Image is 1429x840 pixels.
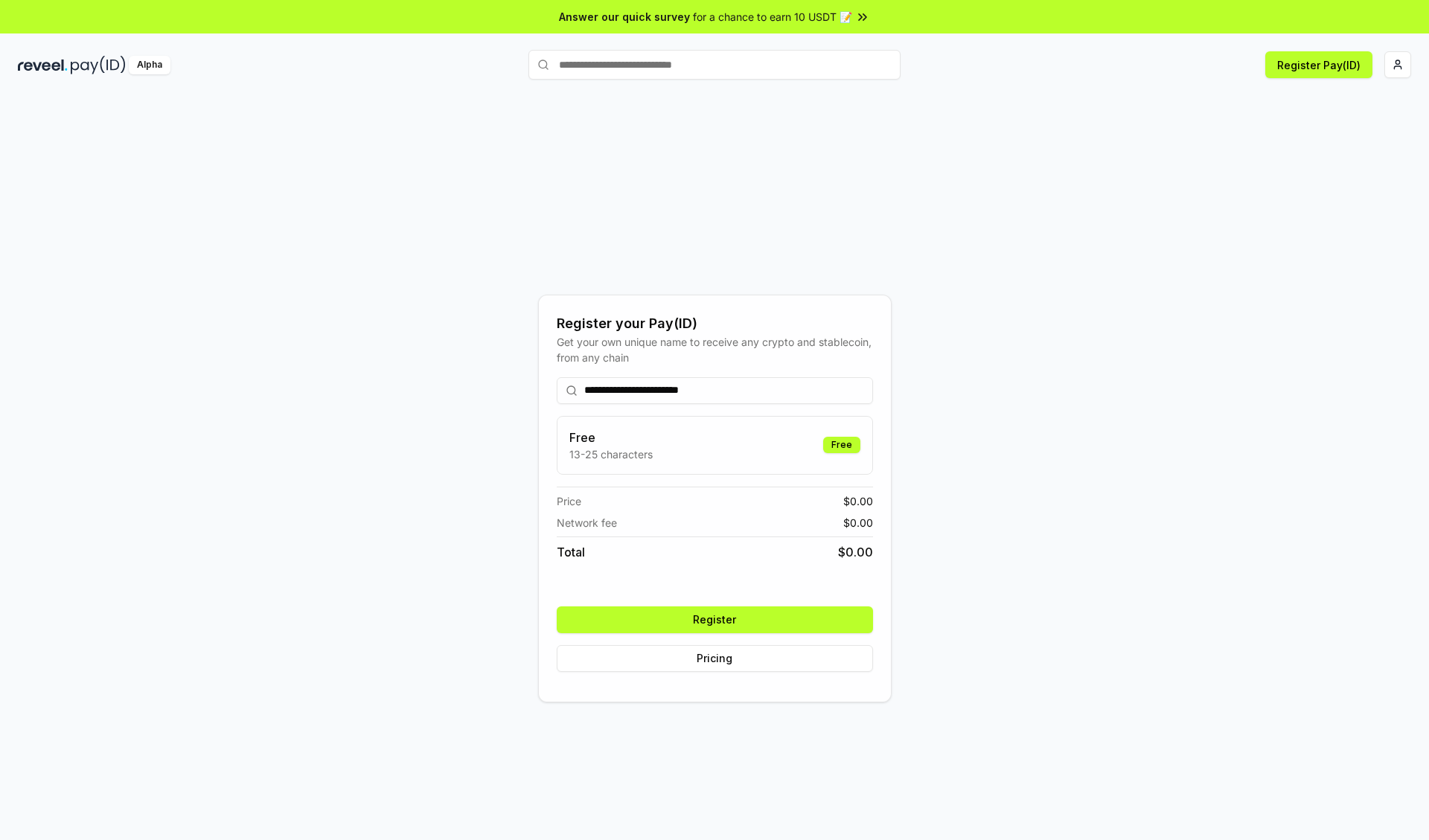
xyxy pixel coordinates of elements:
[569,446,653,462] p: 13-25 characters
[569,429,653,446] h3: Free
[557,313,873,334] div: Register your Pay(ID)
[71,56,126,74] img: pay_id
[843,493,873,509] span: $ 0.00
[559,9,690,25] span: Answer our quick survey
[557,606,873,633] button: Register
[557,543,585,561] span: Total
[557,645,873,672] button: Pricing
[843,515,873,530] span: $ 0.00
[18,56,68,74] img: reveel_dark
[129,56,170,74] div: Alpha
[1265,51,1372,78] button: Register Pay(ID)
[557,334,873,365] div: Get your own unique name to receive any crypto and stablecoin, from any chain
[838,543,873,561] span: $ 0.00
[823,437,860,453] div: Free
[693,9,852,25] span: for a chance to earn 10 USDT 📝
[557,515,617,530] span: Network fee
[557,493,581,509] span: Price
